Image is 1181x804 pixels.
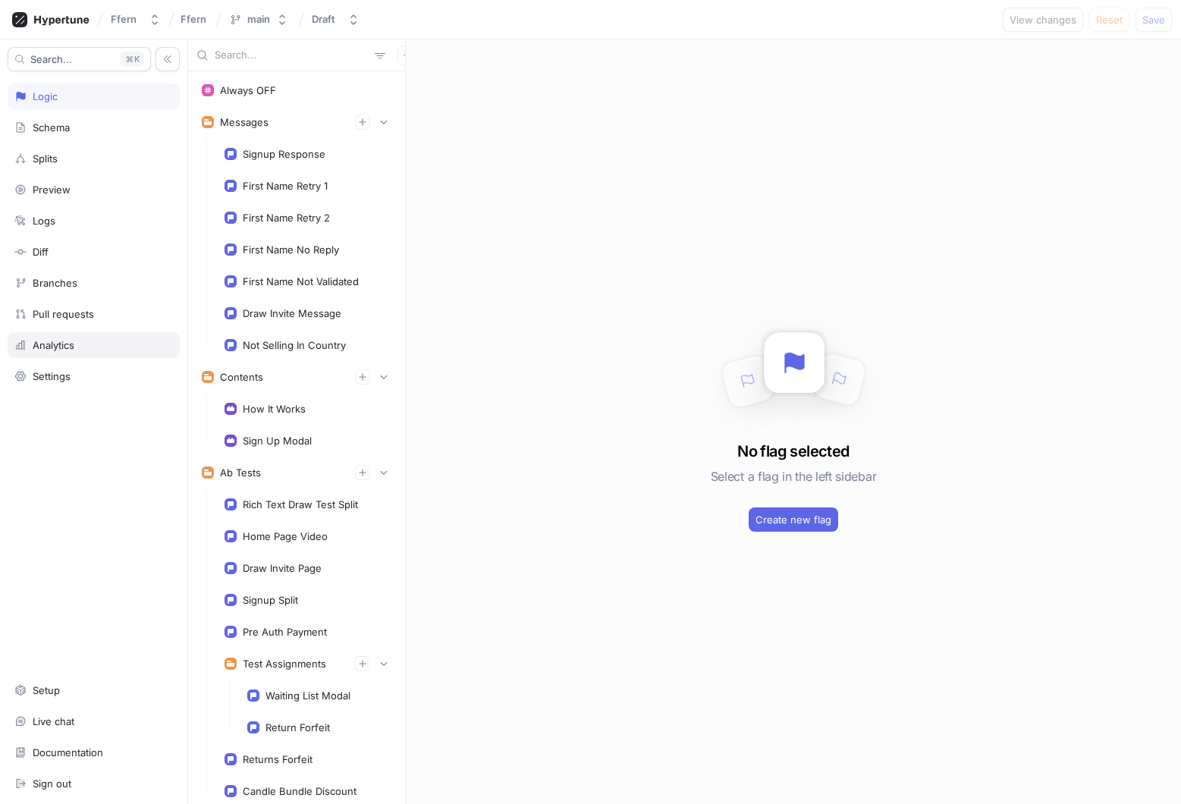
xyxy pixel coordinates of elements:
[1135,8,1172,32] button: Save
[33,246,49,258] div: Diff
[243,180,328,192] div: First Name Retry 1
[243,148,325,160] div: Signup Response
[243,275,359,287] div: First Name Not Validated
[220,466,261,479] div: Ab Tests
[265,689,350,702] div: Waiting List Modal
[243,307,341,319] div: Draw Invite Message
[243,785,356,797] div: Candle Bundle Discount
[1142,15,1165,24] span: Save
[243,435,312,447] div: Sign Up Modal
[1010,15,1076,24] span: View changes
[220,116,269,128] div: Messages
[8,47,151,71] button: Search...K
[30,55,72,64] span: Search...
[243,212,330,224] div: First Name Retry 2
[33,370,71,382] div: Settings
[111,13,137,26] div: Ffern
[755,515,831,524] span: Create new flag
[215,48,369,63] input: Search...
[33,277,77,289] div: Branches
[243,243,339,256] div: First Name No Reply
[220,371,263,383] div: Contents
[243,753,313,765] div: Returns Forfeit
[247,13,270,26] div: main
[181,14,206,24] span: Ffern
[243,339,346,351] div: Not Selling In Country
[1096,15,1123,24] span: Reset
[243,658,326,670] div: Test Assignments
[306,7,366,32] button: Draft
[33,777,71,790] div: Sign out
[243,403,306,415] div: How It Works
[243,594,298,606] div: Signup Split
[220,84,276,96] div: Always OFF
[243,498,358,510] div: Rich Text Draw Test Split
[749,507,838,532] button: Create new flag
[737,440,849,463] h3: No flag selected
[312,13,335,26] div: Draft
[33,184,71,196] div: Preview
[33,339,74,351] div: Analytics
[33,715,74,727] div: Live chat
[33,152,58,165] div: Splits
[8,740,180,765] a: Documentation
[243,626,327,638] div: Pre Auth Payment
[33,215,55,227] div: Logs
[711,463,876,490] h5: Select a flag in the left sidebar
[33,121,70,133] div: Schema
[33,308,94,320] div: Pull requests
[33,90,58,102] div: Logic
[1003,8,1083,32] button: View changes
[1089,8,1129,32] button: Reset
[121,52,144,67] div: K
[33,684,60,696] div: Setup
[265,721,330,733] div: Return Forfeit
[105,7,167,32] button: Ffern
[223,7,294,32] button: main
[243,562,322,574] div: Draw Invite Page
[33,746,103,758] div: Documentation
[243,530,328,542] div: Home Page Video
